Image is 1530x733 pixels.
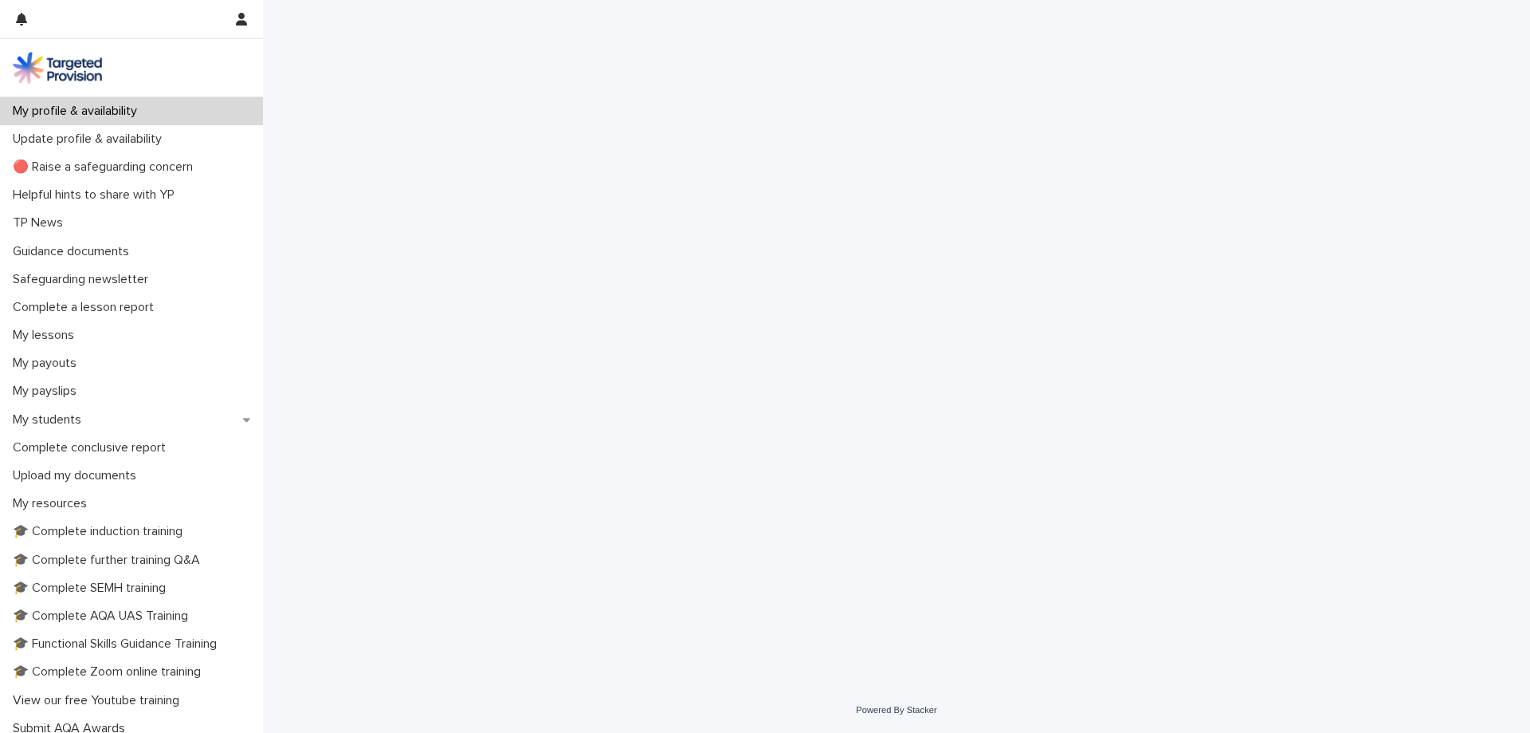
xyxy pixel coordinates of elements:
[6,300,167,315] p: Complete a lesson report
[6,356,89,371] p: My payouts
[6,609,201,624] p: 🎓 Complete AQA UAS Training
[6,160,206,175] p: 🔴 Raise a safeguarding concern
[6,244,142,259] p: Guidance documents
[6,524,195,539] p: 🎓 Complete induction training
[6,664,214,680] p: 🎓 Complete Zoom online training
[6,581,178,596] p: 🎓 Complete SEMH training
[6,384,89,399] p: My payslips
[6,132,175,147] p: Update profile & availability
[6,272,161,287] p: Safeguarding newsletter
[6,440,178,455] p: Complete conclusive report
[6,215,76,231] p: TP News
[6,496,100,511] p: My resources
[6,187,187,203] p: Helpful hints to share with YP
[856,705,936,715] a: Powered By Stacker
[13,52,102,84] img: M5nRWzHhSzIhMunXDL62
[6,553,213,568] p: 🎓 Complete further training Q&A
[6,468,149,483] p: Upload my documents
[6,328,87,343] p: My lessons
[6,636,229,652] p: 🎓 Functional Skills Guidance Training
[6,693,192,708] p: View our free Youtube training
[6,104,150,119] p: My profile & availability
[6,412,94,428] p: My students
